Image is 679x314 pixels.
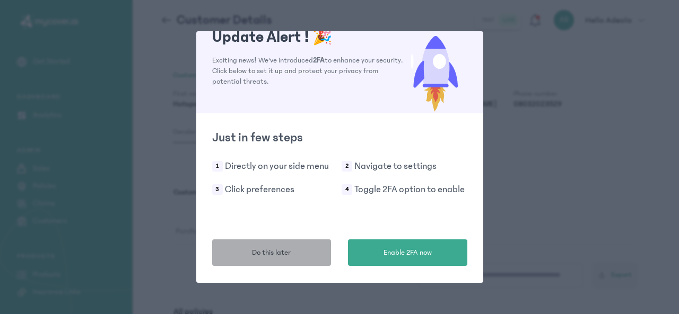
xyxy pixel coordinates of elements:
h2: Just in few steps [212,129,467,146]
button: Enable 2FA now [348,239,467,266]
span: Enable 2FA now [384,247,432,258]
h1: Update Alert ! [212,28,404,47]
button: Do this later [212,239,332,266]
p: Toggle 2FA option to enable [354,182,465,197]
span: 2FA [313,56,325,65]
p: Click preferences [225,182,294,197]
span: 3 [212,184,223,195]
p: Directly on your side menu [225,159,329,174]
span: Do this later [252,247,291,258]
span: 2 [342,161,352,172]
span: 1 [212,161,223,172]
span: 4 [342,184,352,195]
span: 🎉 [312,28,332,46]
p: Exciting news! We've introduced to enhance your security. Click below to set it up and protect yo... [212,55,404,87]
p: Navigate to settings [354,159,437,174]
